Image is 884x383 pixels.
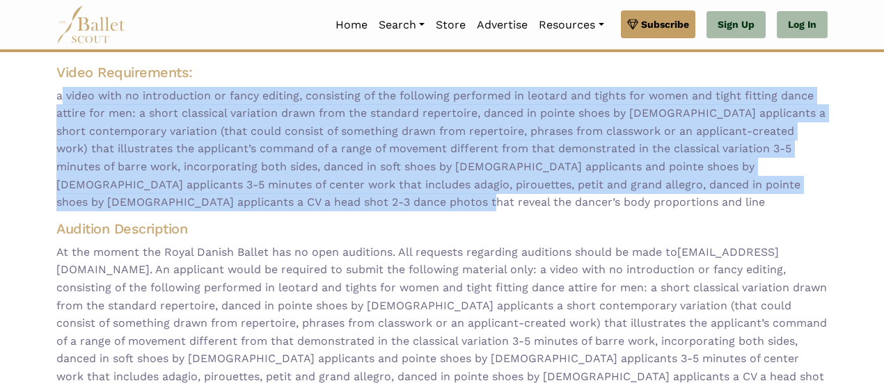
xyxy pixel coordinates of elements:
[471,10,533,40] a: Advertise
[621,10,695,38] a: Subscribe
[56,64,193,81] span: Video Requirements:
[641,17,689,32] span: Subscribe
[777,11,828,39] a: Log In
[430,10,471,40] a: Store
[373,10,430,40] a: Search
[330,10,373,40] a: Home
[627,17,638,32] img: gem.svg
[707,11,766,39] a: Sign Up
[56,220,828,238] h4: Audition Description
[533,10,609,40] a: Resources
[56,87,828,211] span: a video with no introduction or fancy editing, consisting of the following performed in leotard a...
